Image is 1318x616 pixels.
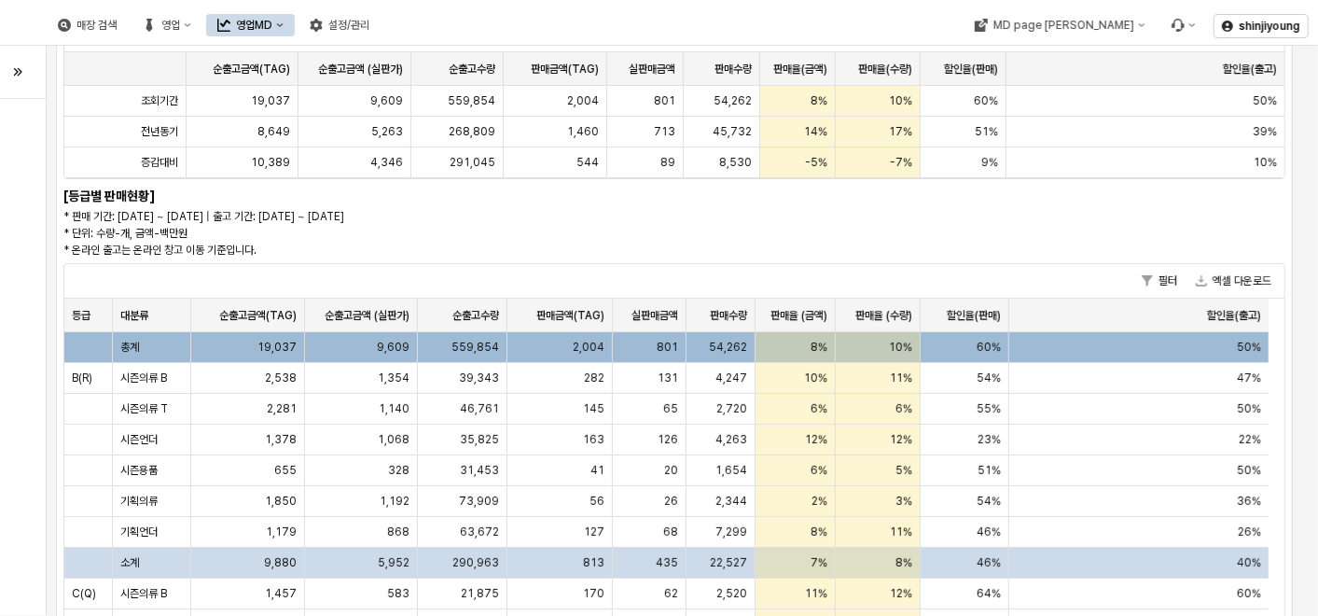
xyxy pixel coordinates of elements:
[664,494,678,509] span: 26
[76,19,117,32] div: 매장 검색
[716,401,747,416] span: 2,720
[977,586,1001,601] span: 64%
[1223,61,1277,76] span: 할인율(출고)
[377,340,409,355] span: 9,609
[977,494,1001,509] span: 54%
[963,14,1156,36] button: MD page [PERSON_NAME]
[265,494,297,509] span: 1,850
[709,340,747,355] span: 54,262
[460,401,499,416] span: 46,761
[328,19,369,32] div: 설정/관리
[889,340,912,355] span: 10%
[710,307,747,322] span: 판매수량
[47,14,128,36] div: 매장 검색
[267,401,297,416] span: 2,281
[663,401,678,416] span: 65
[978,432,1001,447] span: 23%
[858,61,912,76] span: 판매율(수량)
[264,555,297,570] span: 9,880
[895,555,912,570] span: 8%
[890,155,912,170] span: -7%
[1254,155,1277,170] span: 10%
[811,93,827,108] span: 8%
[978,463,1001,478] span: 51%
[298,14,381,36] div: 설정/관리
[1253,93,1277,108] span: 50%
[452,307,499,322] span: 순출고수량
[947,307,1001,322] span: 할인율(판매)
[371,124,403,139] span: 5,263
[206,14,295,36] button: 영업MD
[1237,340,1261,355] span: 50%
[236,19,272,32] div: 영업MD
[120,494,158,509] span: 기획의류
[1159,14,1206,36] div: Menu item 6
[378,432,409,447] span: 1,068
[583,555,604,570] span: 813
[63,208,770,259] p: * 판매 기간: [DATE] ~ [DATE] | 출고 기간: [DATE] ~ [DATE] * 단위: 수량-개, 금액-백만원 * 온라인 출고는 온라인 창고 이동 기준입니다.
[583,586,604,601] span: 170
[963,14,1156,36] div: MD page 이동
[387,525,409,539] span: 868
[977,555,1001,570] span: 46%
[120,525,158,539] span: 기획언더
[715,525,747,539] span: 7,299
[770,307,827,322] span: 판매율 (금액)
[452,555,499,570] span: 290,963
[576,155,599,170] span: 544
[1134,270,1185,292] button: 필터
[120,371,167,385] span: 시즌의류 B
[889,93,912,108] span: 10%
[460,463,499,478] span: 31,453
[977,340,1001,355] span: 60%
[658,371,678,385] span: 131
[889,124,912,139] span: 17%
[584,525,604,539] span: 127
[977,401,1001,416] span: 55%
[663,525,678,539] span: 68
[664,586,678,601] span: 62
[657,340,678,355] span: 801
[132,14,202,36] button: 영업
[1237,494,1261,509] span: 36%
[257,340,297,355] span: 19,037
[715,371,747,385] span: 4,247
[265,371,297,385] span: 2,538
[141,124,178,139] span: 전년동기
[451,340,499,355] span: 559,854
[977,525,1001,539] span: 46%
[448,93,495,108] span: 559,854
[370,93,403,108] span: 9,609
[251,155,290,170] span: 10,389
[257,124,290,139] span: 8,649
[811,463,827,478] span: 6%
[1237,463,1261,478] span: 50%
[536,307,604,322] span: 판매금액(TAG)
[944,61,998,76] span: 할인율(판매)
[450,155,495,170] span: 291,045
[120,401,168,416] span: 시즌의류 T
[895,494,912,509] span: 3%
[567,124,599,139] span: 1,460
[773,61,827,76] span: 판매율(금액)
[583,401,604,416] span: 145
[710,555,747,570] span: 22,527
[213,61,290,76] span: 순출고금액(TAG)
[811,340,827,355] span: 8%
[890,525,912,539] span: 11%
[72,586,96,601] span: C(Q)
[378,555,409,570] span: 5,952
[811,555,827,570] span: 7%
[855,307,912,322] span: 판매율 (수량)
[992,19,1133,32] div: MD page [PERSON_NAME]
[631,307,678,322] span: 실판매금액
[266,525,297,539] span: 1,179
[120,340,139,355] span: 총계
[805,586,827,601] span: 11%
[811,401,827,416] span: 6%
[804,371,827,385] span: 10%
[974,93,998,108] span: 60%
[977,371,1001,385] span: 54%
[1253,124,1277,139] span: 39%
